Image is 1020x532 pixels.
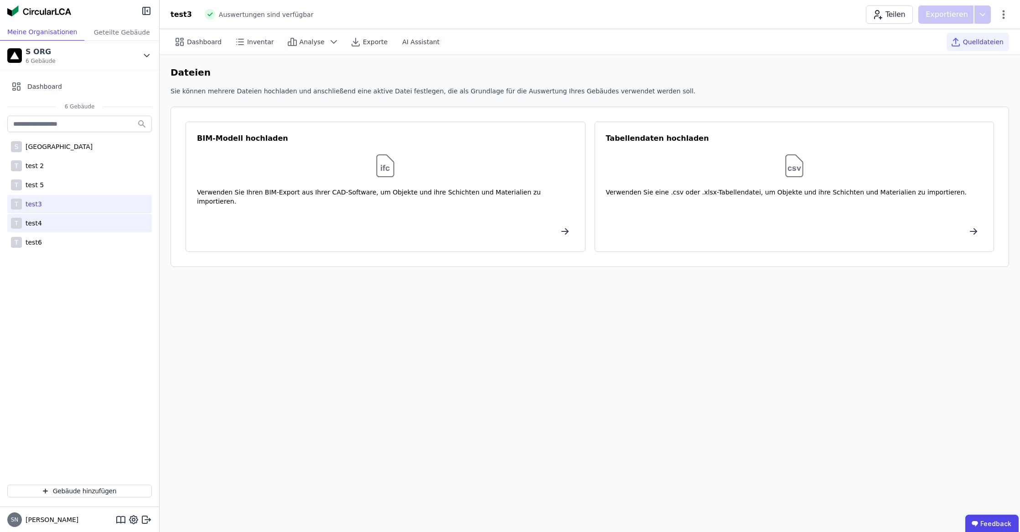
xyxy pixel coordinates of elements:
div: [GEOGRAPHIC_DATA] [22,142,93,151]
span: 6 Gebäude [26,57,56,65]
span: [PERSON_NAME] [22,515,78,524]
div: Geteilte Gebäude [84,24,159,41]
p: Exportieren [926,9,970,20]
div: T [11,160,22,171]
div: BIM-Modell hochladen [197,133,574,144]
span: Auswertungen sind verfügbar [219,10,314,19]
div: test4 [22,219,42,228]
img: svg%3e [780,151,809,180]
div: S ORG [26,46,56,57]
div: test6 [22,238,42,247]
div: T [11,218,22,229]
span: AI Assistant [402,37,440,46]
div: Tabellendaten hochladen [606,133,983,144]
img: Concular [7,5,71,16]
div: test3 [171,9,192,20]
div: T [11,179,22,190]
div: Verwenden Sie Ihren BIM-Export aus Ihrer CAD-Software, um Objekte und ihre Schichten und Material... [197,188,574,215]
span: SN [11,517,19,522]
div: T [11,199,22,210]
button: Teilen [866,5,913,24]
h6: Dateien [171,66,211,79]
span: 6 Gebäude [56,103,104,110]
div: test 2 [22,161,44,170]
span: Analyse [300,37,325,46]
span: Quelldateien [963,37,1004,46]
span: Dashboard [27,82,62,91]
img: S ORG [7,48,22,63]
div: test 5 [22,180,44,189]
button: Gebäude hinzufügen [7,485,152,497]
img: svg%3e [371,151,400,180]
span: Dashboard [187,37,222,46]
div: Sie können mehrere Dateien hochladen und anschließend eine aktive Datei festlegen, die als Grundl... [171,87,1009,103]
span: Exporte [363,37,388,46]
div: S [11,141,22,152]
div: test3 [22,199,42,209]
div: Verwenden Sie eine .csv oder .xlsx-Tabellendatei, um Objekte und ihre Schichten und Materialien z... [606,188,983,215]
div: T [11,237,22,248]
span: Inventar [247,37,274,46]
